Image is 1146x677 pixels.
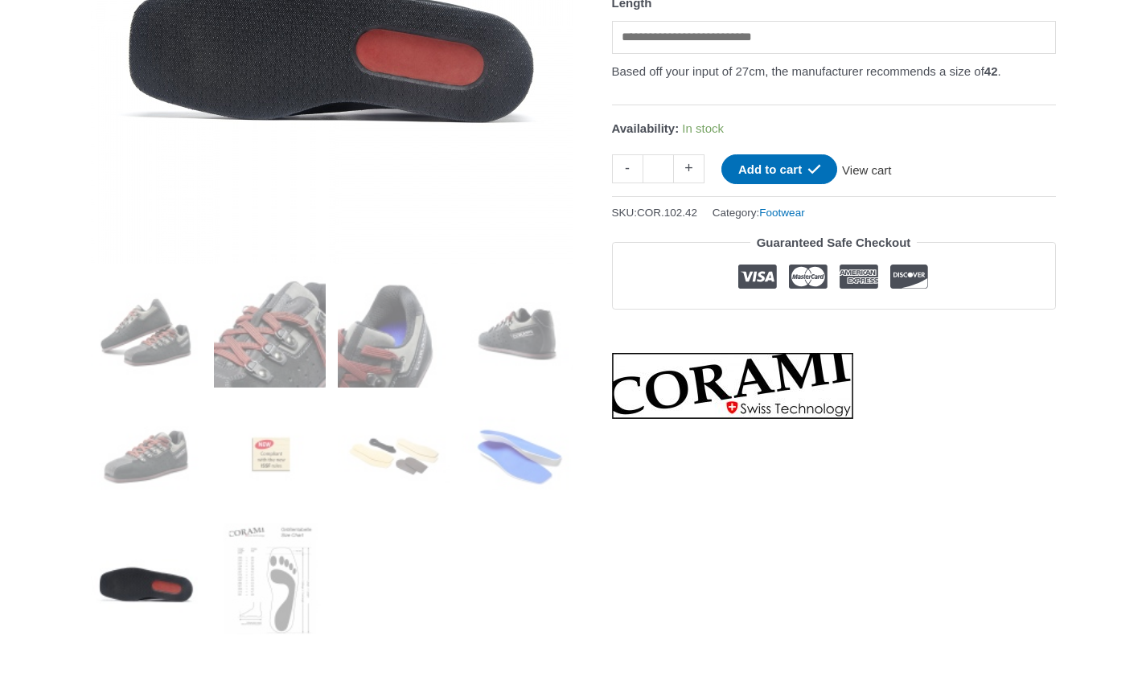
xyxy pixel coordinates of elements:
input: Product quantity [643,154,674,183]
a: - [612,154,643,183]
img: CORAMI Pistol Shoes - Image 6 [214,400,326,511]
span: SKU: [612,203,698,223]
img: CORAMI Pistol Shoes - Image 3 [338,276,450,388]
button: Add to cart [721,154,837,184]
p: Based off your input of 27cm, the manufacturer recommends a size of . [612,59,1056,84]
img: CORAMI Pistol Shoes - Image 9 [91,523,203,635]
span: Availability: [612,121,680,135]
span: Category: [713,203,805,223]
img: CORAMI Pistol Shoes [91,276,203,388]
img: CORAMI Pistol Shoes - Image 7 [338,400,450,511]
strong: 42 [984,64,998,78]
span: In stock [682,121,724,135]
a: CORAMI [612,353,853,419]
legend: Guaranteed Safe Checkout [750,232,918,254]
img: CORAMI Pistol Shoes - Image 2 [214,276,326,388]
span: COR.102.42 [637,207,697,219]
iframe: Customer reviews powered by Trustpilot [612,322,1056,341]
img: CORAMI Pistol Shoes - Image 4 [462,276,573,388]
img: CORAMI-Shoesize-table [214,523,326,635]
img: CORAMI Pistol Shoes - Image 5 [91,400,203,511]
a: + [674,154,704,183]
a: Footwear [759,207,804,219]
img: CORAMI Pistol Shoes - Image 8 [462,400,573,511]
a: View cart [837,154,896,182]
